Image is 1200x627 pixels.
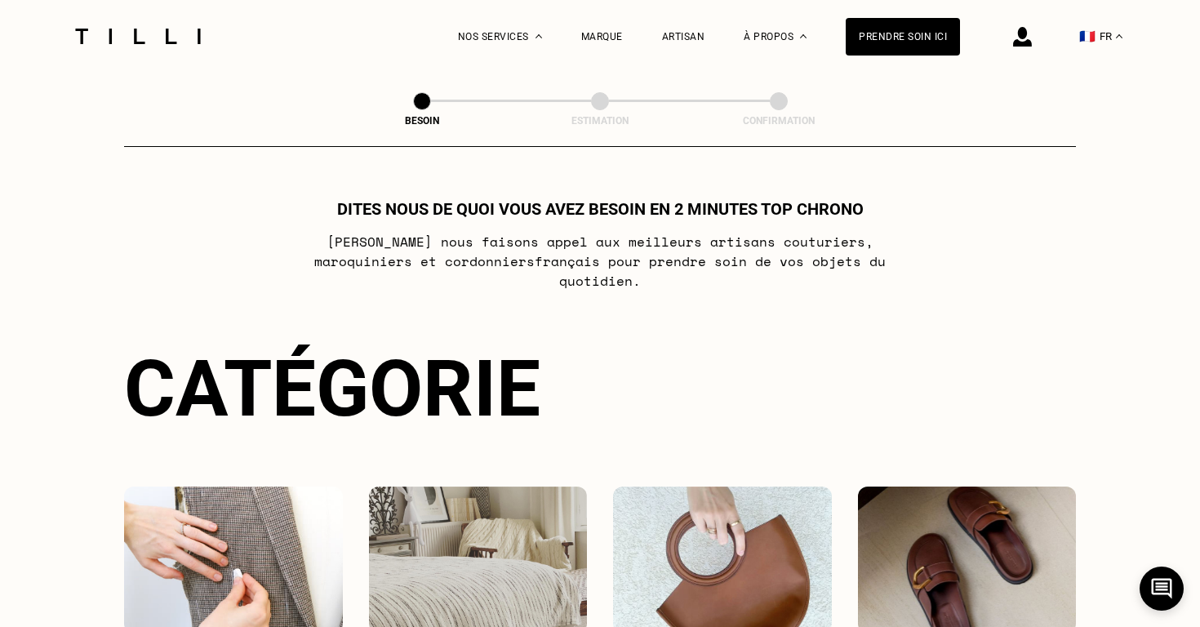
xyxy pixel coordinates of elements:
[800,34,807,38] img: Menu déroulant à propos
[1079,29,1096,44] span: 🇫🇷
[340,115,504,127] div: Besoin
[581,31,623,42] a: Marque
[1013,27,1032,47] img: icône connexion
[518,115,682,127] div: Estimation
[846,18,960,56] a: Prendre soin ici
[662,31,705,42] a: Artisan
[697,115,860,127] div: Confirmation
[1116,34,1122,38] img: menu déroulant
[69,29,207,44] img: Logo du service de couturière Tilli
[536,34,542,38] img: Menu déroulant
[124,343,1076,434] div: Catégorie
[277,232,924,291] p: [PERSON_NAME] nous faisons appel aux meilleurs artisans couturiers , maroquiniers et cordonniers ...
[337,199,864,219] h1: Dites nous de quoi vous avez besoin en 2 minutes top chrono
